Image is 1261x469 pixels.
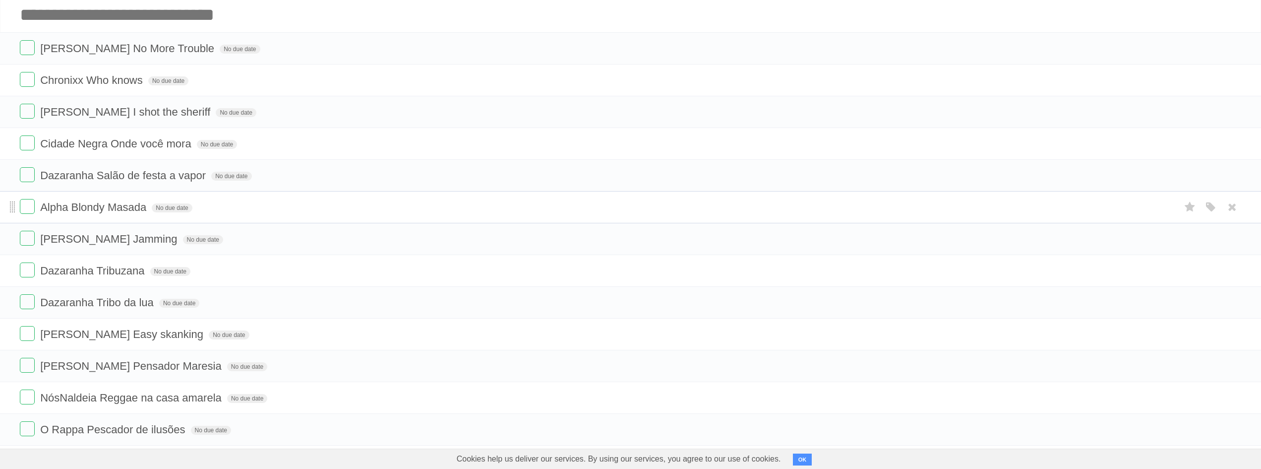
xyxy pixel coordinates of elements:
span: [PERSON_NAME] Pensador Maresia [40,360,224,372]
label: Done [20,199,35,214]
span: No due date [220,45,260,54]
span: No due date [148,76,188,85]
span: Alpha Blondy Masada [40,201,149,213]
span: [PERSON_NAME] No More Trouble [40,42,217,55]
span: No due date [152,203,192,212]
label: Done [20,421,35,436]
label: Star task [1181,199,1200,215]
label: Done [20,358,35,373]
span: Dazaranha Tribuzana [40,265,147,277]
span: Dazaranha Tribo da lua [40,296,156,309]
span: Dazaranha Salão de festa a vapor [40,169,208,182]
span: No due date [191,426,231,435]
span: No due date [183,235,223,244]
span: No due date [216,108,256,117]
span: [PERSON_NAME] I shot the sheriff [40,106,213,118]
span: No due date [211,172,251,181]
span: Cookies help us deliver our services. By using our services, you agree to our use of cookies. [447,449,791,469]
span: [PERSON_NAME] Jamming [40,233,180,245]
label: Done [20,263,35,277]
span: Chronixx Who knows [40,74,145,86]
span: No due date [150,267,190,276]
span: [PERSON_NAME] Easy skanking [40,328,206,340]
label: Done [20,167,35,182]
button: OK [793,454,812,466]
label: Done [20,104,35,119]
span: O Rappa Pescador de ilusões [40,423,187,436]
label: Done [20,135,35,150]
label: Done [20,231,35,246]
label: Done [20,40,35,55]
label: Done [20,326,35,341]
span: No due date [227,394,267,403]
span: No due date [159,299,199,308]
label: Done [20,390,35,404]
span: No due date [209,331,249,339]
span: NósNaldeia Reggae na casa amarela [40,392,224,404]
label: Done [20,294,35,309]
label: Done [20,72,35,87]
span: Cidade Negra Onde você mora [40,137,194,150]
span: No due date [197,140,237,149]
span: No due date [227,362,267,371]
